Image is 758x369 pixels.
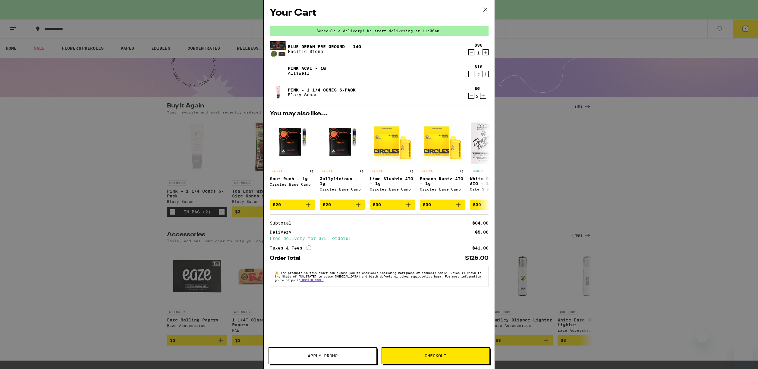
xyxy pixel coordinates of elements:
span: $30 [473,202,481,207]
div: $18 [474,64,483,69]
div: $36 [474,43,483,48]
div: $125.00 [465,256,489,261]
button: Decrement [468,93,474,99]
div: Circles Base Camp [270,182,315,186]
button: Apply Promo [269,347,377,364]
button: Checkout [382,347,490,364]
div: $84.00 [472,221,489,225]
p: 1g [358,168,365,173]
a: Open page for Banana Runtz AIO - 1g from Circles Base Camp [420,120,465,200]
button: Decrement [468,49,474,55]
p: Allswell [288,71,326,76]
button: Add to bag [270,200,315,210]
iframe: Button to launch messaging window [734,345,753,364]
img: Circles Base Camp - Lime Slushie AIO - 1g [370,120,415,165]
div: Taxes & Fees [270,245,311,251]
button: Add to bag [370,200,415,210]
h2: You may also like... [270,111,489,117]
div: Circles Base Camp [320,187,365,191]
a: [DOMAIN_NAME] [300,278,324,282]
div: Schedule a delivery! We start delivering at 11:00am. [270,26,489,36]
img: Circles Base Camp - Banana Runtz AIO - 1g [420,120,465,165]
span: ⚠️ [275,271,281,274]
button: Decrement [468,71,474,77]
div: $6 [474,86,480,91]
p: HYBRID [470,168,484,173]
a: Blue Dream Pre-Ground - 14g [288,44,361,49]
button: Add to bag [420,200,465,210]
img: Cake She Hits Different - White Raspberry AIO - 1.25g [470,120,515,165]
p: Banana Runtz AIO - 1g [420,176,465,186]
div: Free delivery for $75+ orders! [270,236,489,240]
img: Circles Base Camp - Jellylicious - 1g [320,120,365,165]
img: Circles Base Camp - Sour Rush - 1g [270,120,315,165]
p: 1g [458,168,465,173]
span: $20 [273,202,281,207]
div: Cake She Hits Different [470,187,515,191]
span: Apply Promo [308,354,338,358]
div: 2 [474,72,483,77]
div: 2 [474,94,480,99]
p: Blazy Susan [288,92,356,97]
p: Pacific Stone [288,49,361,54]
div: $5.00 [475,230,489,234]
p: Sour Rush - 1g [270,176,315,181]
iframe: Close message [697,330,709,343]
button: Add to bag [470,200,515,210]
button: Increment [483,49,489,55]
p: White Raspberry AIO - 1.25g [470,176,515,186]
span: $30 [423,202,431,207]
div: 1 [474,51,483,55]
h2: Your Cart [270,6,489,20]
div: Circles Base Camp [420,187,465,191]
div: Subtotal [270,221,296,225]
a: Pink - 1 1/4 Cones 6-Pack [288,88,356,92]
div: Order Total [270,256,305,261]
p: Lime Slushie AIO - 1g [370,176,415,186]
span: The products in this order can expose you to chemicals including marijuana or cannabis smoke, whi... [275,271,481,282]
p: SATIVA [370,168,384,173]
button: Add to bag [320,200,365,210]
a: Open page for Lime Slushie AIO - 1g from Circles Base Camp [370,120,415,200]
button: Increment [480,93,486,99]
div: $41.00 [472,246,489,250]
span: $20 [323,202,331,207]
p: Jellylicious - 1g [320,176,365,186]
a: Open page for Jellylicious - 1g from Circles Base Camp [320,120,365,200]
p: SATIVA [420,168,434,173]
span: Checkout [425,354,446,358]
img: Pink Acai - 1g [270,62,287,79]
p: 1g [408,168,415,173]
img: Blue Dream Pre-Ground - 14g [270,41,287,57]
img: Pink - 1 1/4 Cones 6-Pack [270,84,287,101]
div: Delivery [270,230,296,234]
span: $30 [373,202,381,207]
a: Pink Acai - 1g [288,66,326,71]
p: SATIVA [320,168,334,173]
div: Circles Base Camp [370,187,415,191]
p: 1g [308,168,315,173]
a: Open page for White Raspberry AIO - 1.25g from Cake She Hits Different [470,120,515,200]
a: Open page for Sour Rush - 1g from Circles Base Camp [270,120,315,200]
button: Increment [483,71,489,77]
